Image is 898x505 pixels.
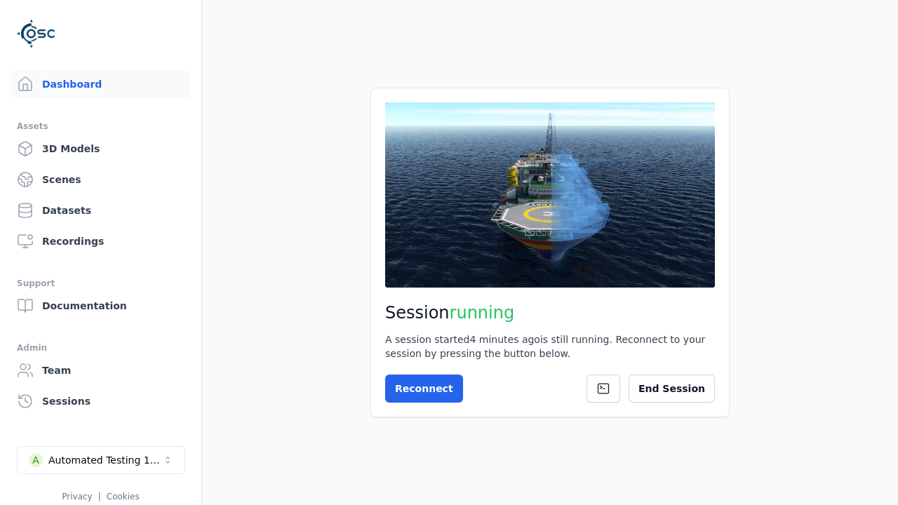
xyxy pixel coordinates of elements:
[48,453,162,467] div: Automated Testing 1 - Playwright
[11,135,190,163] a: 3D Models
[11,166,190,194] a: Scenes
[11,227,190,255] a: Recordings
[17,446,185,474] button: Select a workspace
[385,375,463,403] button: Reconnect
[450,303,515,323] span: running
[629,375,715,403] button: End Session
[385,302,715,324] h2: Session
[29,453,43,467] div: A
[11,356,190,384] a: Team
[11,70,190,98] a: Dashboard
[11,196,190,224] a: Datasets
[385,332,715,361] div: A session started 4 minutes ago is still running. Reconnect to your session by pressing the butto...
[17,118,185,135] div: Assets
[11,292,190,320] a: Documentation
[17,14,56,53] img: Logo
[107,492,140,501] a: Cookies
[98,492,101,501] span: |
[17,339,185,356] div: Admin
[17,275,185,292] div: Support
[62,492,92,501] a: Privacy
[11,387,190,415] a: Sessions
